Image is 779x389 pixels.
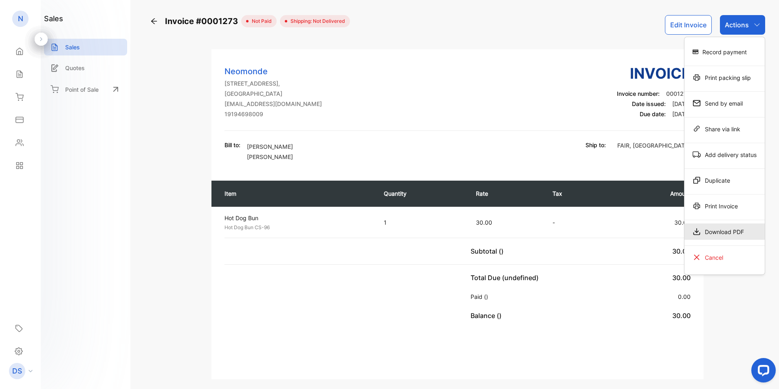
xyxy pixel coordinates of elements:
p: 1 [384,218,460,227]
span: 30.00 [672,247,691,255]
p: Tax [552,189,598,198]
a: Sales [44,39,127,55]
span: 0001273 [666,90,691,97]
p: Point of Sale [65,85,99,94]
p: Item [224,189,367,198]
p: Subtotal () [471,246,507,256]
p: Bill to: [224,141,240,149]
span: not paid [249,18,272,25]
p: Sales [65,43,80,51]
p: Total Due (undefined) [471,273,542,283]
span: 30.00 [672,312,691,320]
p: - [552,218,598,227]
div: Download PDF [684,223,765,240]
div: Print Invoice [684,198,765,214]
p: [PERSON_NAME] [247,153,293,161]
span: Due date: [640,111,666,117]
span: 30.00 [476,219,492,226]
p: Neomonde [224,65,322,77]
p: [STREET_ADDRESS], [224,79,322,88]
p: Hot Dog Bun CS-96 [224,224,369,231]
div: Duplicate [684,172,765,188]
p: Paid () [471,292,491,301]
span: [DATE] [672,100,691,107]
span: 30.00 [672,274,691,282]
button: Actions [720,15,765,35]
div: Share via link [684,121,765,137]
p: Quantity [384,189,460,198]
div: Cancel [684,249,765,265]
p: [PERSON_NAME] [247,142,293,151]
p: Rate [476,189,536,198]
span: Invoice #0001273 [165,15,241,27]
p: Amount [614,189,691,198]
p: Ship to: [585,141,606,149]
span: 0.00 [678,293,691,300]
p: [GEOGRAPHIC_DATA] [224,89,322,98]
span: Shipping: Not Delivered [287,18,345,25]
span: Invoice number: [617,90,660,97]
span: [DATE] [672,111,691,117]
a: Point of Sale [44,80,127,98]
p: DS [12,366,22,376]
span: 30.00 [674,219,691,226]
span: , [GEOGRAPHIC_DATA] [629,142,691,149]
div: Record payment [684,44,765,60]
span: FAIR [617,142,629,149]
p: [EMAIL_ADDRESS][DOMAIN_NAME] [224,99,322,108]
p: N [18,13,23,24]
div: Print packing slip [684,69,765,86]
h3: Invoice [617,62,691,84]
span: Date issued: [632,100,666,107]
p: Actions [725,20,749,30]
p: Quotes [65,64,85,72]
h1: sales [44,13,63,24]
div: Add delivery status [684,146,765,163]
div: Send by email [684,95,765,111]
a: Quotes [44,60,127,76]
p: Hot Dog Bun [224,214,369,222]
p: 19194698009 [224,110,322,118]
button: Edit Invoice [665,15,712,35]
p: Balance () [471,311,505,320]
iframe: LiveChat chat widget [745,355,779,389]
